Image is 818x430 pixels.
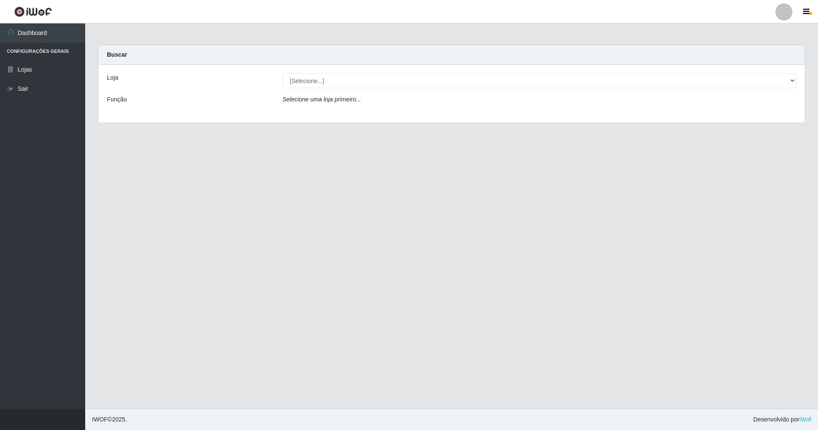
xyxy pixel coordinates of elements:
label: Loja [107,73,118,82]
i: Selecione uma loja primeiro... [282,96,361,103]
a: iWof [799,416,811,423]
img: CoreUI Logo [14,6,52,17]
strong: Buscar [107,51,127,58]
span: IWOF [92,416,108,423]
label: Função [107,95,127,104]
span: Desenvolvido por [753,415,811,424]
span: © 2025 . [92,415,127,424]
